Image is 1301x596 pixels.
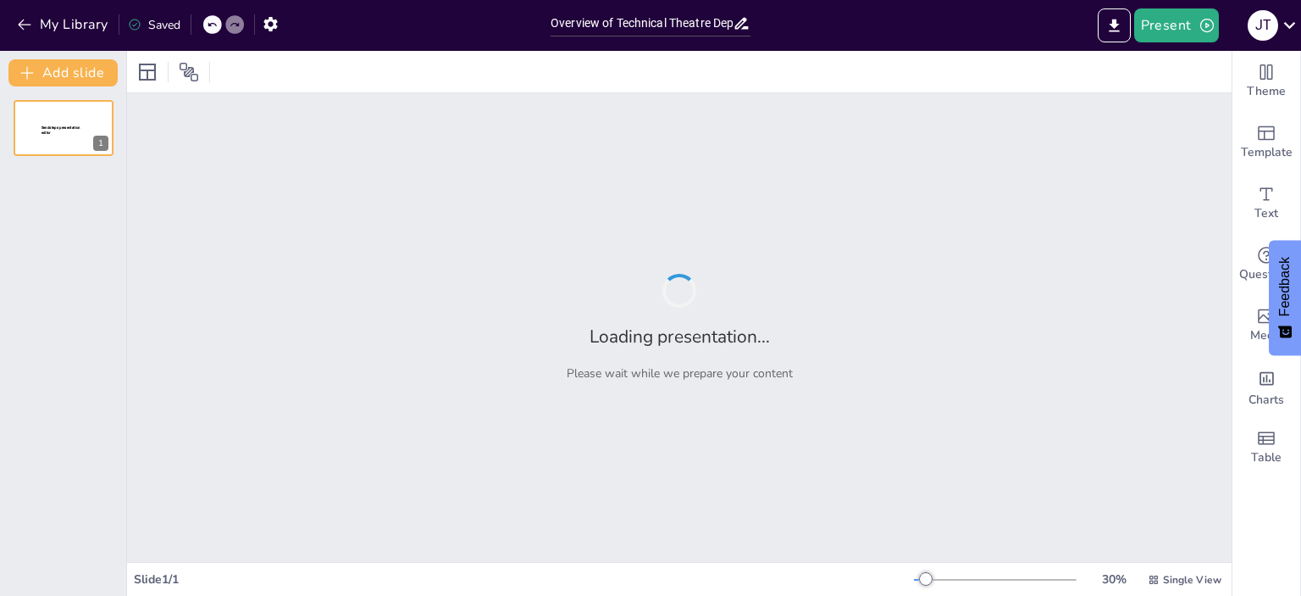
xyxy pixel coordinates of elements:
[1232,234,1300,295] div: Get real-time input from your audience
[8,59,118,86] button: Add slide
[13,11,115,38] button: My Library
[1098,8,1131,42] button: Export to PowerPoint
[1277,257,1293,316] span: Feedback
[1232,295,1300,356] div: Add images, graphics, shapes or video
[1248,10,1278,41] div: J T
[1232,173,1300,234] div: Add text boxes
[128,17,180,33] div: Saved
[1250,326,1283,345] span: Media
[88,105,108,125] button: Cannot delete last slide
[14,100,113,156] div: 1
[42,125,80,135] span: Sendsteps presentation editor
[134,58,161,86] div: Layout
[567,365,793,382] p: Please wait while we prepare your content
[1232,112,1300,173] div: Add ready made slides
[134,571,914,588] div: Slide 1 / 1
[1232,417,1300,478] div: Add a table
[1248,391,1284,409] span: Charts
[1239,265,1294,284] span: Questions
[590,325,770,348] h2: Loading presentation...
[1241,143,1293,162] span: Template
[1247,82,1286,101] span: Theme
[1163,573,1221,587] span: Single View
[1232,356,1300,417] div: Add charts and graphs
[179,62,199,82] span: Position
[64,105,85,125] button: Duplicate Slide
[93,136,108,151] div: 1
[1248,8,1278,42] button: J T
[551,11,733,36] input: Insert title
[1251,448,1282,467] span: Table
[1269,240,1301,355] button: Feedback - Show survey
[1134,8,1219,42] button: Present
[1232,51,1300,112] div: Change the overall theme
[1254,204,1278,223] span: Text
[1093,571,1134,588] div: 30 %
